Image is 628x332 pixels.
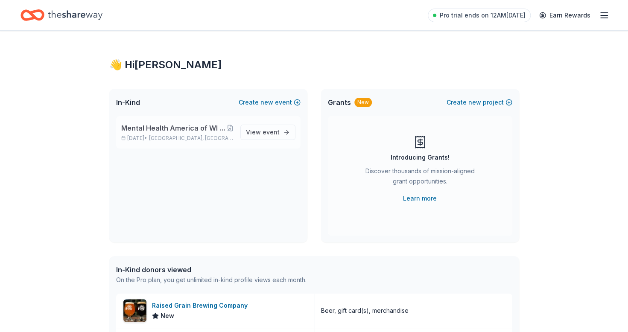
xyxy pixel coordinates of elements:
a: Learn more [403,193,437,204]
span: Pro trial ends on 12AM[DATE] [440,10,526,20]
span: new [468,97,481,108]
div: Discover thousands of mission-aligned grant opportunities. [362,166,478,190]
div: Raised Grain Brewing Company [152,300,251,311]
a: Earn Rewards [534,8,596,23]
span: new [260,97,273,108]
a: View event [240,125,295,140]
div: Introducing Grants! [391,152,450,163]
a: Home [20,5,102,25]
span: New [161,311,174,321]
div: 👋 Hi [PERSON_NAME] [109,58,519,72]
span: Mental Health America of WI 95th Anniversary Gala, "A Night of Healing & Hope" [121,123,227,133]
span: event [263,128,280,136]
span: In-Kind [116,97,140,108]
div: On the Pro plan, you get unlimited in-kind profile views each month. [116,275,307,285]
div: New [354,98,372,107]
button: Createnewproject [447,97,512,108]
div: Beer, gift card(s), merchandise [321,306,409,316]
div: In-Kind donors viewed [116,265,307,275]
button: Createnewevent [239,97,301,108]
span: Grants [328,97,351,108]
p: [DATE] • [121,135,234,142]
a: Pro trial ends on 12AM[DATE] [428,9,531,22]
span: [GEOGRAPHIC_DATA], [GEOGRAPHIC_DATA] [149,135,233,142]
span: View [246,127,280,137]
img: Image for Raised Grain Brewing Company [123,299,146,322]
